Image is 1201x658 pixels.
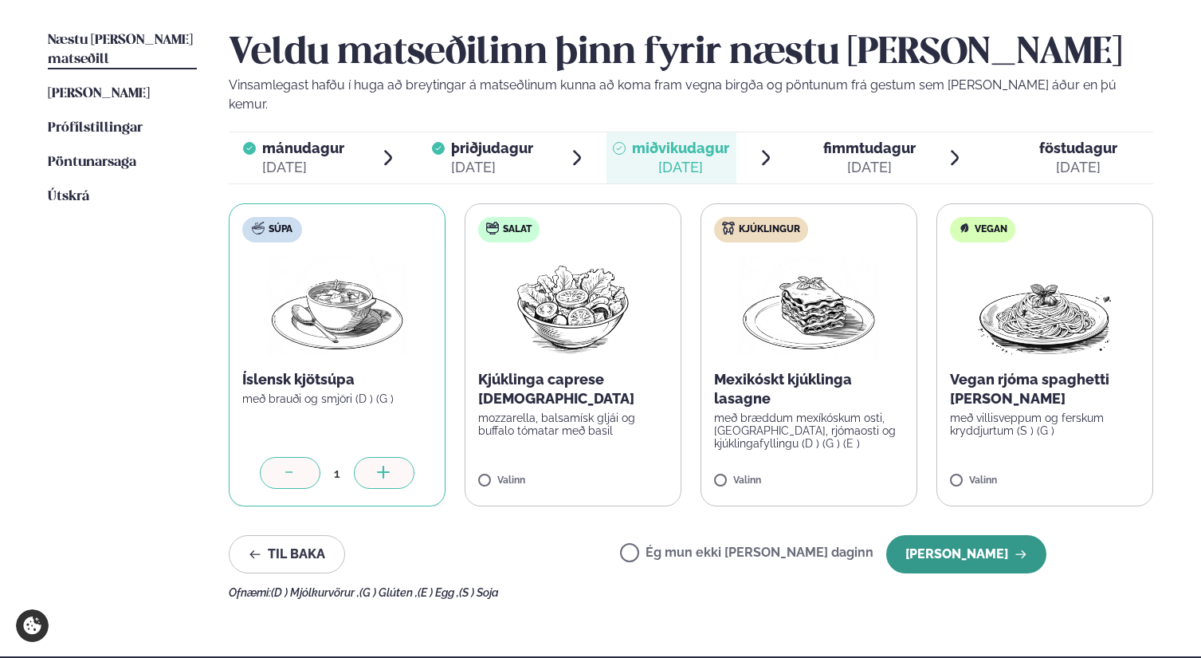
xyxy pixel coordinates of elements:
[503,223,532,236] span: Salat
[48,87,150,100] span: [PERSON_NAME]
[48,119,143,138] a: Prófílstillingar
[722,222,735,234] img: chicken.svg
[267,255,407,357] img: Soup.png
[823,140,916,156] span: fimmtudagur
[48,85,150,104] a: [PERSON_NAME]
[48,33,193,66] span: Næstu [PERSON_NAME] matseðill
[1039,140,1117,156] span: föstudagur
[229,586,1153,599] div: Ofnæmi:
[48,190,89,203] span: Útskrá
[950,370,1140,408] p: Vegan rjóma spaghetti [PERSON_NAME]
[478,412,668,437] p: mozzarella, balsamísk gljái og buffalo tómatar með basil
[418,586,459,599] span: (E ) Egg ,
[1039,158,1117,177] div: [DATE]
[48,31,197,69] a: Næstu [PERSON_NAME] matseðill
[242,370,432,389] p: Íslensk kjötsúpa
[271,586,359,599] span: (D ) Mjólkurvörur ,
[958,222,971,234] img: Vegan.svg
[269,223,292,236] span: Súpa
[950,412,1140,437] p: með villisveppum og ferskum kryddjurtum (S ) (G )
[975,223,1007,236] span: Vegan
[632,140,729,156] span: miðvikudagur
[714,412,904,450] p: með bræddum mexíkóskum osti, [GEOGRAPHIC_DATA], rjómaosti og kjúklingafyllingu (D ) (G ) (E )
[242,392,432,405] p: með brauði og smjöri (D ) (G )
[262,140,344,156] span: mánudagur
[359,586,418,599] span: (G ) Glúten ,
[262,158,344,177] div: [DATE]
[48,156,136,169] span: Pöntunarsaga
[229,76,1153,114] p: Vinsamlegast hafðu í huga að breytingar á matseðlinum kunna að koma fram vegna birgða og pöntunum...
[252,222,265,234] img: soup.svg
[451,158,533,177] div: [DATE]
[714,370,904,408] p: Mexikóskt kjúklinga lasagne
[48,153,136,172] a: Pöntunarsaga
[229,31,1153,76] h2: Veldu matseðilinn þinn fyrir næstu [PERSON_NAME]
[459,586,499,599] span: (S ) Soja
[478,370,668,408] p: Kjúklinga caprese [DEMOGRAPHIC_DATA]
[886,535,1046,573] button: [PERSON_NAME]
[739,223,800,236] span: Kjúklingur
[48,121,143,135] span: Prófílstillingar
[320,464,354,483] div: 1
[451,140,533,156] span: þriðjudagur
[16,609,49,642] a: Cookie settings
[975,255,1115,357] img: Spagetti.png
[739,255,879,357] img: Lasagna.png
[823,158,916,177] div: [DATE]
[503,255,644,357] img: Salad.png
[486,222,499,234] img: salad.svg
[632,158,729,177] div: [DATE]
[48,187,89,207] a: Útskrá
[229,535,345,573] button: Til baka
